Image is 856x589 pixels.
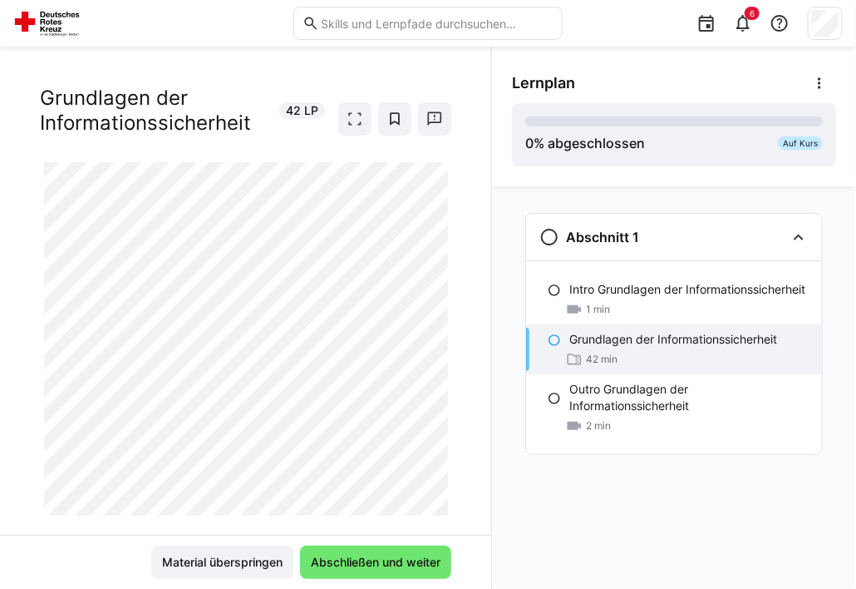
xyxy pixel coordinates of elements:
span: 42 LP [286,102,318,119]
span: 6 [750,8,755,18]
button: Material überspringen [151,546,293,579]
span: Material überspringen [160,554,285,571]
div: % abgeschlossen [525,133,645,153]
div: Auf Kurs [778,136,823,150]
span: Abschließen und weiter [308,554,443,571]
span: Lernplan [512,74,575,92]
p: Grundlagen der Informationssicherheit [569,331,777,348]
p: Intro Grundlagen der Informationssicherheit [569,281,805,298]
span: 42 min [586,353,617,366]
span: 2 min [586,419,611,433]
span: 0 [525,135,534,151]
h3: Abschnitt 1 [566,229,639,245]
button: Abschließen und weiter [300,546,451,579]
span: 1 min [586,303,610,316]
input: Skills und Lernpfade durchsuchen… [319,16,553,31]
p: Outro Grundlagen der Informationssicherheit [569,381,809,414]
h2: Grundlagen der Informationssicherheit [40,86,269,136]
